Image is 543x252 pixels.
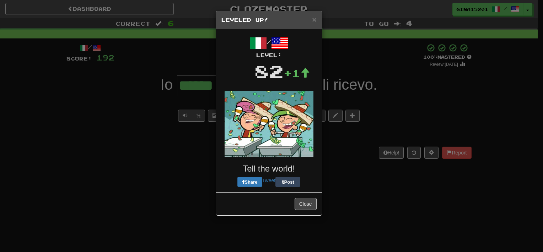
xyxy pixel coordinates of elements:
button: Close [295,198,317,210]
button: Close [312,16,316,23]
div: +1 [284,66,310,80]
div: / [221,35,317,59]
img: fairly-odd-parents-da00311291977d55ff188899e898f38bf0ea27628e4b7d842fa96e17094d9a08.gif [225,91,313,157]
a: Tweet [262,178,275,183]
h3: Tell the world! [221,164,317,173]
button: Post [275,177,300,187]
div: 82 [254,59,284,84]
span: × [312,15,316,23]
button: Share [237,177,262,187]
h5: Leveled Up! [221,16,317,23]
div: Level: [221,52,317,59]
